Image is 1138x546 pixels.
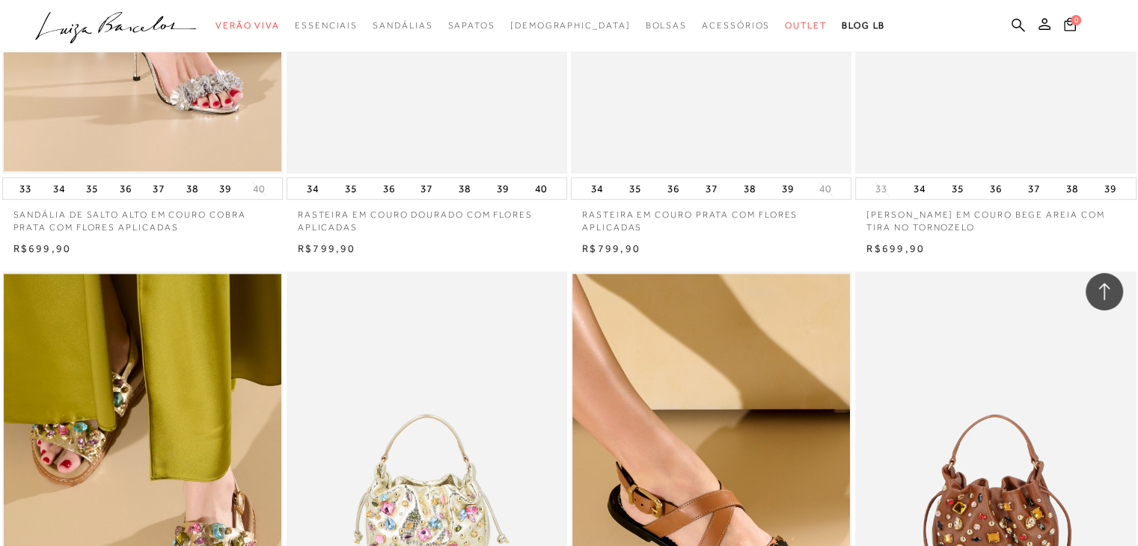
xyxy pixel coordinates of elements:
span: Acessórios [702,20,770,31]
a: [PERSON_NAME] EM COURO BEGE AREIA COM TIRA NO TORNOZELO [855,200,1136,234]
a: RASTEIRA EM COURO DOURADO COM FLORES APLICADAS [287,200,567,234]
button: 36 [115,178,136,199]
span: R$799,90 [582,242,640,254]
a: categoryNavScreenReaderText [645,12,687,40]
a: categoryNavScreenReaderText [447,12,495,40]
button: 35 [625,178,646,199]
span: 0 [1071,15,1081,25]
a: categoryNavScreenReaderText [702,12,770,40]
a: categoryNavScreenReaderText [215,12,280,40]
button: 40 [815,182,836,196]
a: RASTEIRA EM COURO PRATA COM FLORES APLICADAS [571,200,851,234]
button: 36 [663,178,684,199]
span: Sapatos [447,20,495,31]
button: 36 [378,178,399,199]
a: BLOG LB [842,12,885,40]
span: Sandálias [373,20,432,31]
a: categoryNavScreenReaderText [295,12,358,40]
button: 34 [49,178,70,199]
button: 40 [248,182,269,196]
button: 35 [340,178,361,199]
button: 39 [777,178,798,199]
span: [DEMOGRAPHIC_DATA] [510,20,631,31]
button: 37 [148,178,169,199]
button: 0 [1059,16,1080,37]
button: 40 [530,178,551,199]
span: Outlet [785,20,827,31]
button: 37 [1024,178,1044,199]
button: 38 [454,178,475,199]
button: 35 [947,178,968,199]
a: categoryNavScreenReaderText [373,12,432,40]
button: 37 [701,178,722,199]
button: 37 [416,178,437,199]
button: 38 [739,178,760,199]
span: BLOG LB [842,20,885,31]
button: 34 [302,178,323,199]
button: 38 [1062,178,1083,199]
button: 36 [985,178,1006,199]
span: Bolsas [645,20,687,31]
button: 34 [909,178,930,199]
button: 39 [215,178,236,199]
button: 39 [492,178,513,199]
span: R$799,90 [298,242,356,254]
span: R$699,90 [866,242,925,254]
a: SANDÁLIA DE SALTO ALTO EM COURO COBRA PRATA COM FLORES APLICADAS [2,200,283,234]
button: 33 [15,178,36,199]
span: R$699,90 [13,242,72,254]
button: 33 [871,182,892,196]
button: 35 [82,178,103,199]
button: 39 [1100,178,1121,199]
a: noSubCategoriesText [510,12,631,40]
a: categoryNavScreenReaderText [785,12,827,40]
span: Essenciais [295,20,358,31]
span: Verão Viva [215,20,280,31]
button: 34 [587,178,608,199]
button: 38 [182,178,203,199]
